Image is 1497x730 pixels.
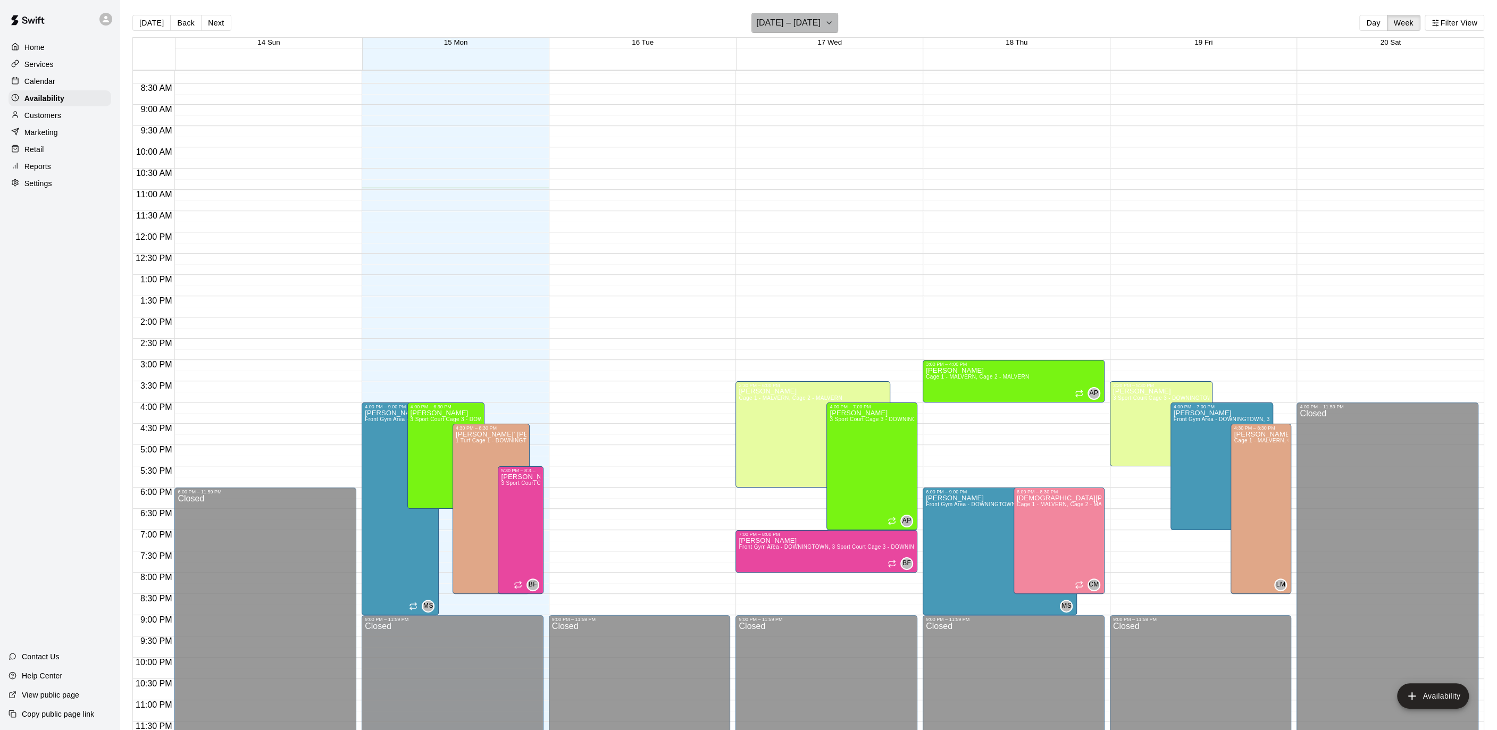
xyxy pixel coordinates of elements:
button: [DATE] – [DATE] [751,13,838,33]
a: Retail [9,141,111,157]
div: Matt Smith [1060,600,1073,612]
p: Availability [24,93,64,104]
span: 3:30 PM [138,381,175,390]
span: 9:30 AM [138,126,175,135]
div: 6:00 PM – 8:30 PM [1017,489,1101,494]
span: Recurring availability [514,581,522,589]
span: LM [1276,580,1285,590]
span: 4:30 PM [138,424,175,433]
div: 3:00 PM – 4:00 PM: Available [923,360,1105,402]
div: 3:30 PM – 6:00 PM: Available [735,381,890,488]
div: 4:00 PM – 6:30 PM [411,404,481,409]
div: 5:30 PM – 8:30 PM: Available [498,466,543,594]
span: 3 Sport Court Cage 3 - DOWNINGTOWN, 2 Sport Court Cage 2 - DOWNINGTOWN, 1 Turf Cage 1 - DOWNINGTO... [830,416,1409,422]
p: Help Center [22,670,62,681]
span: 3 Sport Court Cage 3 - DOWNINGTOWN, 2 Sport Court Cage 2 - DOWNINGTOWN, 1 Turf Cage 1 - DOWNINGTO... [501,480,1200,486]
button: Back [170,15,202,31]
button: 17 Wed [817,38,842,46]
span: 1 Turf Cage 1 - DOWNINGTOWN, 2 Turf Cage 2 - DOWNINGTOWN, 3 Turf Cage 3 - DOWNINGTOWN, 1 Sport Co... [456,438,1035,443]
span: 7:00 PM [138,530,175,539]
p: Marketing [24,127,58,138]
div: Settings [9,175,111,191]
span: Cage 1 - MALVERN, Cage 2 - MALVERN [926,374,1029,380]
div: Leise' Ann McCubbin [1274,578,1287,591]
span: AP [1089,388,1098,399]
div: 7:00 PM – 8:00 PM: Available [735,530,917,573]
div: 9:00 PM – 11:59 PM [1113,617,1289,622]
p: Calendar [24,76,55,87]
span: Cage 1 - MALVERN, Cage 2 - MALVERN [1234,438,1337,443]
div: 9:00 PM – 11:59 PM [365,617,540,622]
div: 4:00 PM – 11:59 PM [1300,404,1475,409]
span: Recurring availability [1075,389,1083,398]
span: 1:30 PM [138,296,175,305]
div: Marketing [9,124,111,140]
div: 5:30 PM – 8:30 PM [501,468,540,473]
p: Retail [24,144,44,155]
div: 4:30 PM – 8:30 PM: Available [453,424,530,594]
span: Recurring availability [888,559,896,568]
span: 3:00 PM [138,360,175,369]
span: 9:00 AM [138,105,175,114]
a: Services [9,56,111,72]
div: Brandon Flythe [526,578,539,591]
span: 20 Sat [1380,38,1401,46]
div: 6:00 PM – 11:59 PM [178,489,353,494]
button: 18 Thu [1006,38,1027,46]
button: 14 Sun [257,38,280,46]
span: MS [1061,601,1072,611]
div: 4:30 PM – 8:30 PM [1234,425,1288,431]
div: 6:00 PM – 8:30 PM: Available [1014,488,1105,594]
a: Customers [9,107,111,123]
div: 9:00 PM – 11:59 PM [739,617,914,622]
span: CM [1089,580,1099,590]
span: 10:30 AM [133,169,175,178]
span: 11:00 PM [133,700,174,709]
span: 10:00 AM [133,147,175,156]
p: Services [24,59,54,70]
div: Availability [9,90,111,106]
span: 8:30 AM [138,83,175,93]
p: Settings [24,178,52,189]
button: Filter View [1425,15,1484,31]
span: AP [902,516,911,526]
button: 16 Tue [632,38,654,46]
div: 3:30 PM – 5:30 PM [1113,383,1210,388]
p: Copy public page link [22,709,94,719]
span: BF [902,558,911,569]
span: 6:30 PM [138,509,175,518]
a: Reports [9,158,111,174]
div: Brandon Flythe [900,557,913,570]
p: Contact Us [22,651,60,662]
span: Recurring availability [888,517,896,525]
span: 11:00 AM [133,190,175,199]
h6: [DATE] – [DATE] [756,15,821,30]
div: 6:00 PM – 9:00 PM [926,489,1074,494]
div: Alexa Peterson [1088,387,1100,400]
span: 8:00 PM [138,573,175,582]
div: 3:30 PM – 5:30 PM: Available [1110,381,1213,466]
span: 2:30 PM [138,339,175,348]
button: Next [201,15,231,31]
p: Reports [24,161,51,172]
span: 11:30 AM [133,211,175,220]
p: Customers [24,110,61,121]
span: Recurring availability [1075,581,1083,589]
span: 19 Fri [1194,38,1212,46]
div: Home [9,39,111,55]
span: 5:00 PM [138,445,175,454]
span: 10:30 PM [133,679,174,688]
span: Recurring availability [409,602,417,610]
div: 4:30 PM – 8:30 PM [456,425,526,431]
button: 15 Mon [444,38,467,46]
span: 8:30 PM [138,594,175,603]
div: 9:00 PM – 11:59 PM [552,617,727,622]
span: MS [423,601,433,611]
span: Front Gym Area - DOWNINGTOWN, 3 Sport Court Cage 3 - DOWNINGTOWN, 2 Sport Court Cage 2 - DOWNINGT... [365,416,1421,422]
span: 3 Sport Court Cage 3 - DOWNINGTOWN, 2 Sport Court Cage 2 - DOWNINGTOWN, 1 Turf Cage 1 - DOWNINGTO... [411,416,990,422]
a: Calendar [9,73,111,89]
span: Cage 1 - MALVERN, Cage 2 - MALVERN [1017,501,1120,507]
